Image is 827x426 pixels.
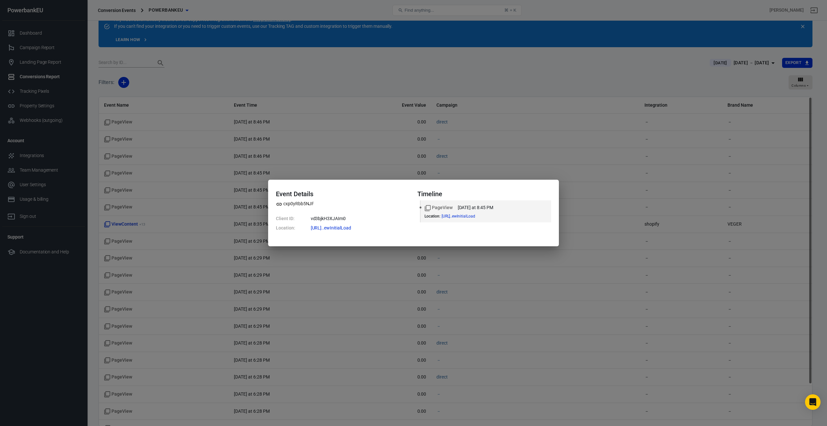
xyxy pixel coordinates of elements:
span: Standard event name [424,204,453,211]
div: Open Intercom Messenger [805,394,821,410]
dd: vd3bjkH3XJAIm0 [311,215,410,222]
dt: Location : [424,214,440,218]
dt: Location: [276,225,295,231]
span: Property [276,200,314,207]
dt: Client ID: [276,215,295,222]
h4: Timeline [417,190,551,198]
span: https://rgpazn-pv.myshopify.com/collections/vliegtuig-powerbanks-tsa-goedgekeurd-handbagage-toege... [311,226,363,230]
span: https://rgpazn-pv.myshopify.com/collections/vliegtuig-powerbanks-tsa-goedgekeurd-handbagage-toege... [442,214,487,218]
h4: Event Details [276,190,410,198]
time: 2025-09-26T20:45:52+02:00 [458,204,493,211]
